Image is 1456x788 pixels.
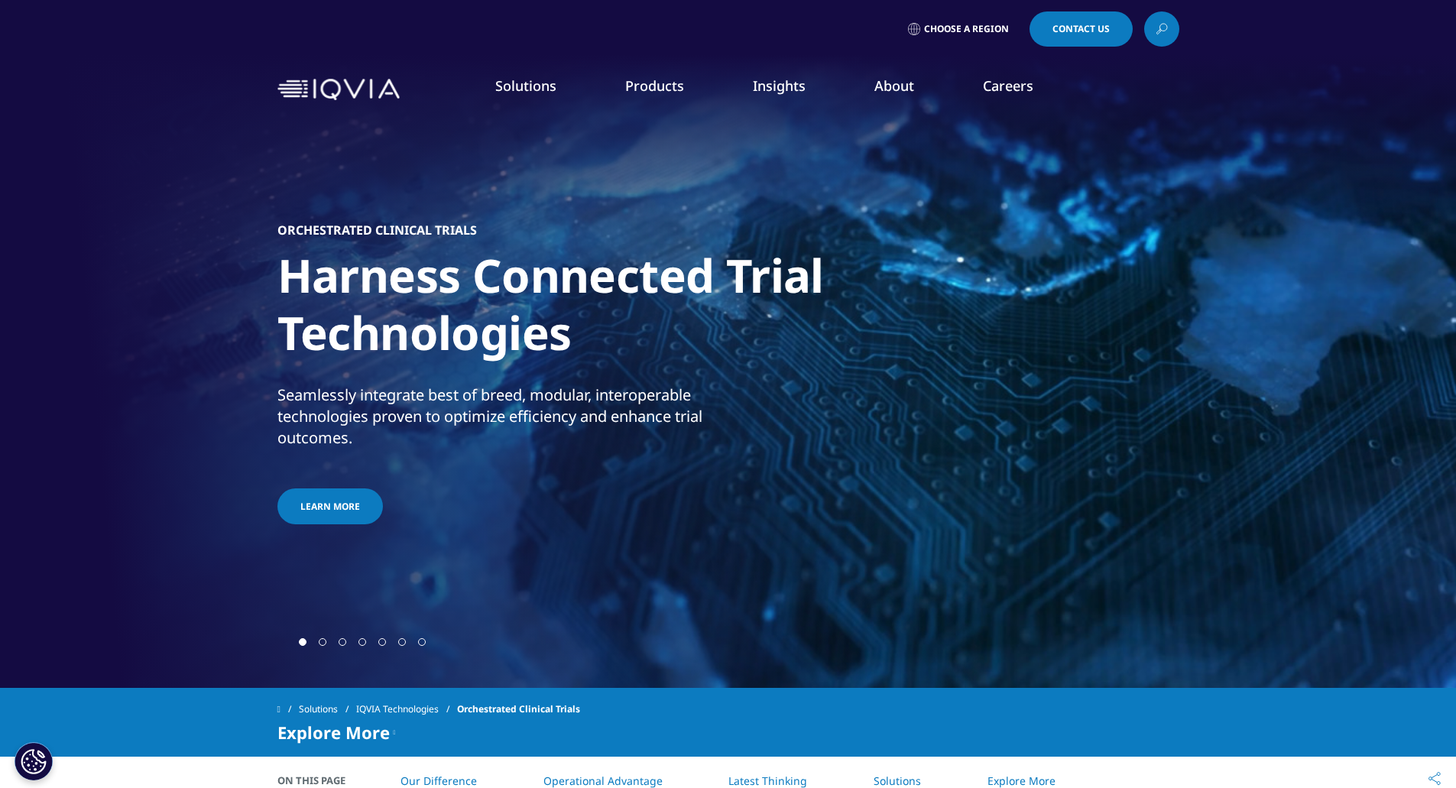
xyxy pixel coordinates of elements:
a: About [874,76,914,95]
div: 1 / 7 [277,115,1179,634]
a: Contact Us [1030,11,1133,47]
a: Solutions [874,773,921,788]
p: Seamlessly integrate best of breed, modular, interoperable technologies proven to optimize effici... [277,384,725,458]
span: Learn more [300,500,360,513]
span: Explore More [277,723,390,741]
span: Contact Us [1052,24,1110,34]
span: Orchestrated Clinical Trials [457,696,580,723]
a: Solutions [495,76,556,95]
a: Explore More [987,773,1056,788]
span: Go to slide 5 [378,638,386,646]
h5: ORCHESTRATED CLINICAL TRIALS [277,222,477,238]
span: On This Page [277,773,362,788]
nav: Primary [406,54,1179,125]
a: Our Difference [400,773,477,788]
a: Careers [983,76,1033,95]
a: Insights [753,76,806,95]
span: Choose a Region [924,23,1009,35]
a: Solutions [299,696,356,723]
span: Go to slide 7 [418,638,426,646]
span: Go to slide 4 [358,638,366,646]
span: Go to slide 3 [339,638,346,646]
div: Previous slide [277,634,281,649]
a: Learn more [277,488,383,524]
a: Operational Advantage [543,773,663,788]
h1: Harness Connected Trial Technologies [277,247,851,371]
div: Next slide [443,634,447,649]
span: Go to slide 6 [398,638,406,646]
span: Go to slide 1 [299,638,306,646]
a: Latest Thinking [728,773,807,788]
a: IQVIA Technologies [356,696,457,723]
span: Go to slide 2 [319,638,326,646]
img: IQVIA Healthcare Information Technology and Pharma Clinical Research Company [277,79,400,101]
a: Products [625,76,684,95]
button: Cookies Settings [15,742,53,780]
